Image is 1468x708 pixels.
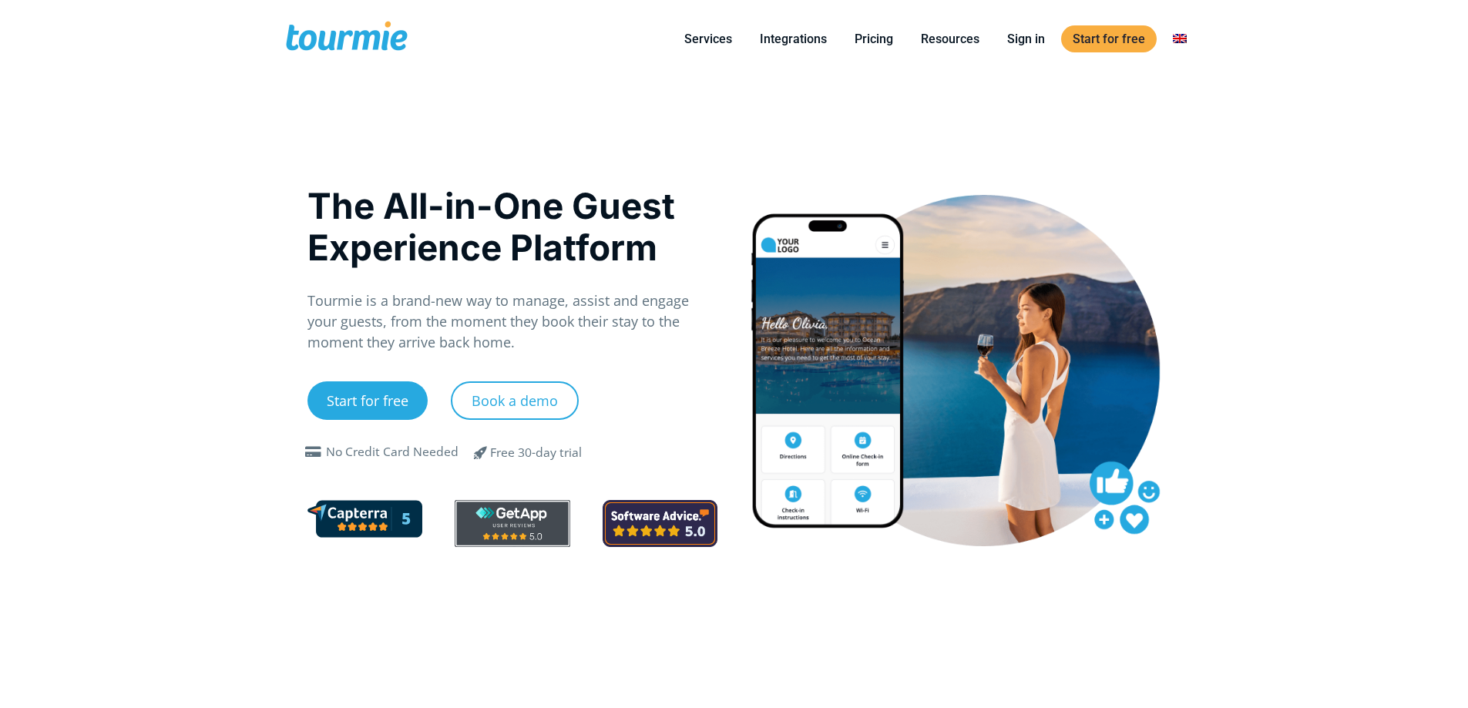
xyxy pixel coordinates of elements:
[673,29,744,49] a: Services
[307,381,428,420] a: Start for free
[490,444,582,462] div: Free 30-day trial
[748,29,838,49] a: Integrations
[843,29,905,49] a: Pricing
[307,185,718,268] h1: The All-in-One Guest Experience Platform
[451,381,579,420] a: Book a demo
[462,443,499,461] span: 
[307,290,718,353] p: Tourmie is a brand-new way to manage, assist and engage your guests, from the moment they book th...
[1161,29,1198,49] a: Switch to
[909,29,991,49] a: Resources
[301,446,326,458] span: 
[326,443,459,461] div: No Credit Card Needed
[1061,25,1157,52] a: Start for free
[996,29,1056,49] a: Sign in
